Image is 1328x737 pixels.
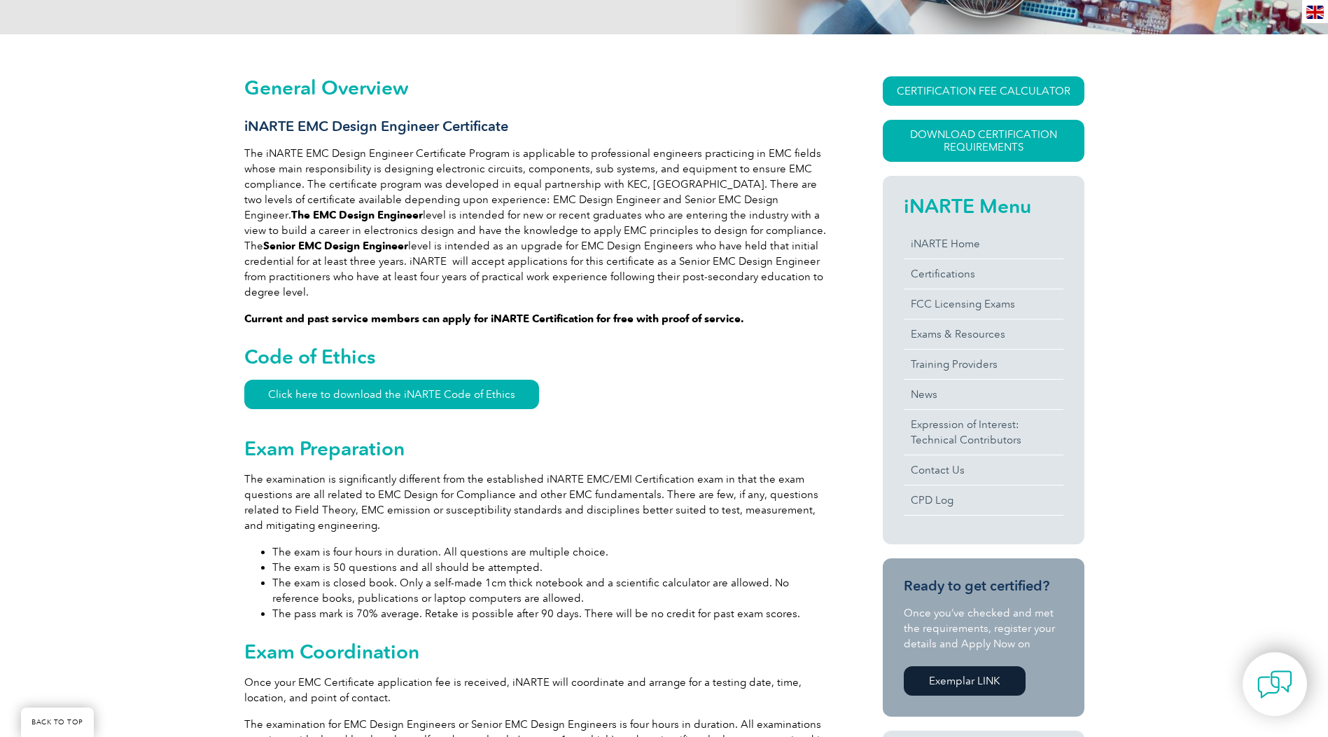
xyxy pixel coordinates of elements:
[904,259,1063,289] a: Certifications
[244,437,832,460] h2: Exam Preparation
[272,606,832,621] li: The pass mark is 70% average. Retake is possible after 90 days. There will be no credit for past ...
[244,345,832,368] h2: Code of Ethics
[904,380,1063,409] a: News
[904,455,1063,485] a: Contact Us
[904,350,1063,379] a: Training Providers
[244,118,832,135] h3: iNARTE EMC Design Engineer Certificate
[883,76,1084,106] a: CERTIFICATION FEE CALCULATOR
[904,319,1063,349] a: Exams & Resources
[904,577,1063,595] h3: Ready to get certified?
[1257,667,1292,702] img: contact-chat.png
[272,560,832,575] li: The exam is 50 questions and all should be attempted.
[904,666,1026,696] a: Exemplar LINK
[263,240,408,252] strong: Senior EMC Design Engineer
[272,544,832,560] li: The exam is four hours in duration. All questions are multiple choice.
[244,76,832,99] h2: General Overview
[904,229,1063,259] a: iNARTE Home
[291,209,423,221] strong: The EMC Design Engineer
[883,120,1084,162] a: Download Certification Requirements
[904,289,1063,319] a: FCC Licensing Exams
[244,380,539,409] a: Click here to download the iNARTE Code of Ethics
[904,195,1063,217] h2: iNARTE Menu
[904,410,1063,455] a: Expression of Interest:Technical Contributors
[244,675,832,705] p: Once your EMC Certificate application fee is received, iNARTE will coordinate and arrange for a t...
[904,485,1063,515] a: CPD Log
[244,312,744,325] strong: Current and past service members can apply for iNARTE Certification for free with proof of service.
[21,708,94,737] a: BACK TO TOP
[244,471,832,533] p: The examination is significantly different from the established iNARTE EMC/EMI Certification exam...
[244,146,832,300] p: The iNARTE EMC Design Engineer Certificate Program is applicable to professional engineers practi...
[904,605,1063,652] p: Once you’ve checked and met the requirements, register your details and Apply Now on
[272,575,832,606] li: The exam is closed book. Only a self-made 1cm thick notebook and a scientific calculator are allo...
[244,640,832,663] h2: Exam Coordination
[1306,6,1324,19] img: en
